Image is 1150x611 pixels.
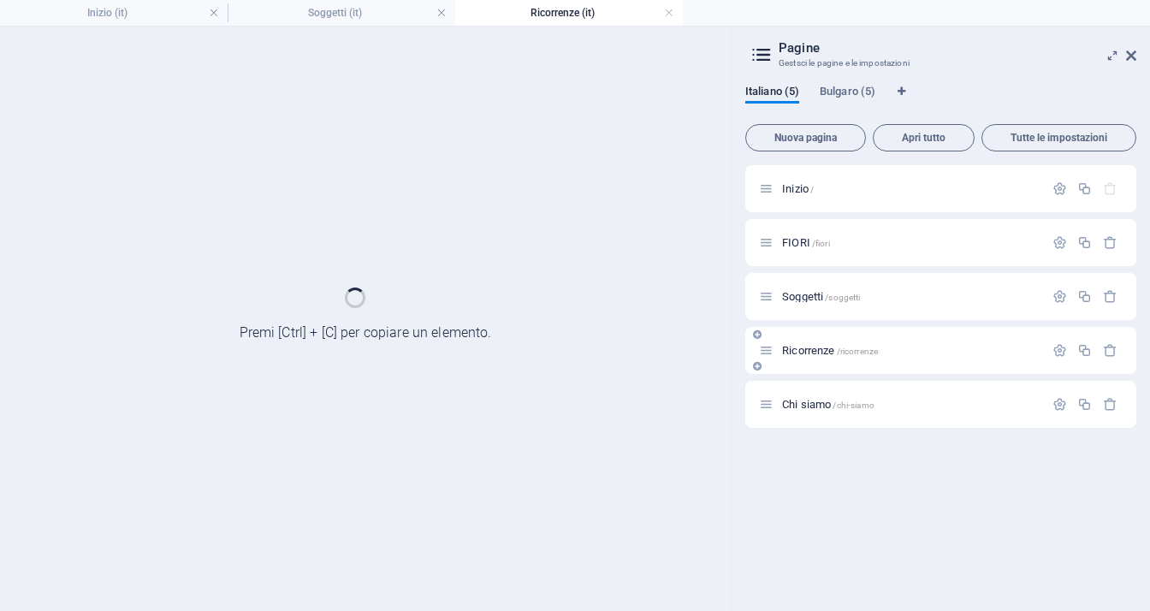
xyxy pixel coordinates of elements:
span: Fai clic per aprire la pagina [782,344,878,357]
span: Italiano (5) [745,81,799,105]
div: Inizio/ [777,183,1044,194]
div: FIORI/fiori [777,237,1044,248]
span: / [810,185,814,194]
button: Apri tutto [873,124,975,151]
span: Fai clic per aprire la pagina [782,236,830,249]
span: Fai clic per aprire la pagina [782,182,814,195]
div: Ricorrenze/ricorrenze [777,345,1044,356]
div: Duplicato [1077,289,1092,304]
div: Rimuovi [1103,235,1117,250]
span: /ricorrenze [837,347,879,356]
span: Nuova pagina [753,133,858,143]
span: Tutte le impostazioni [989,133,1129,143]
div: La pagina iniziale non può essere eliminata [1103,181,1117,196]
div: Impostazioni [1052,343,1067,358]
button: Nuova pagina [745,124,866,151]
div: Impostazioni [1052,235,1067,250]
div: Rimuovi [1103,343,1117,358]
div: Impostazioni [1052,289,1067,304]
h4: Soggetti (it) [228,3,455,22]
div: Rimuovi [1103,289,1117,304]
div: Duplicato [1077,397,1092,412]
div: Impostazioni [1052,397,1067,412]
div: Duplicato [1077,343,1092,358]
div: Chi siamo/chi-siamo [777,399,1044,410]
h3: Gestsci le pagine e le impostazioni [779,56,1102,71]
span: Bulgaro (5) [820,81,875,105]
h4: Ricorrenze (it) [455,3,683,22]
div: Rimuovi [1103,397,1117,412]
span: Fai clic per aprire la pagina [782,398,874,411]
div: Duplicato [1077,235,1092,250]
span: Apri tutto [880,133,967,143]
button: Tutte le impostazioni [981,124,1136,151]
span: /soggetti [825,293,860,302]
h2: Pagine [779,40,1136,56]
div: Schede lingua [745,85,1136,117]
span: /chi-siamo [833,400,874,410]
div: Impostazioni [1052,181,1067,196]
div: Soggetti/soggetti [777,291,1044,302]
span: Fai clic per aprire la pagina [782,290,860,303]
span: /fiori [812,239,830,248]
div: Duplicato [1077,181,1092,196]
